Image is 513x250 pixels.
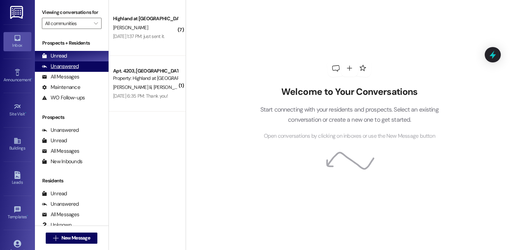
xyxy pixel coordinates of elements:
div: All Messages [42,147,79,155]
a: Inbox [3,32,31,51]
div: Unanswered [42,127,79,134]
i:  [53,235,58,241]
span: • [25,111,26,115]
div: Unanswered [42,63,79,70]
div: All Messages [42,73,79,81]
h2: Welcome to Your Conversations [250,86,449,98]
i:  [94,21,98,26]
img: ResiDesk Logo [10,6,24,19]
div: Prospects [35,114,109,121]
div: Highland at [GEOGRAPHIC_DATA] [113,15,178,22]
div: Unread [42,190,67,197]
a: Site Visit • [3,101,31,120]
div: Unread [42,137,67,144]
div: New Inbounds [42,158,82,165]
a: Leads [3,169,31,188]
div: Apt. 4203, [GEOGRAPHIC_DATA] at [GEOGRAPHIC_DATA] [113,67,178,75]
label: Viewing conversations for [42,7,102,18]
input: All communities [45,18,90,29]
div: [DATE] 1:37 PM: just sent it. [113,33,165,39]
div: Property: Highland at [GEOGRAPHIC_DATA] [113,75,178,82]
p: Start connecting with your residents and prospects. Select an existing conversation or create a n... [250,105,449,124]
span: • [27,213,28,218]
span: New Message [61,234,90,242]
div: Residents [35,177,109,184]
div: Unread [42,52,67,60]
span: [PERSON_NAME] Iii [113,84,154,90]
span: [PERSON_NAME] [113,24,148,31]
div: Unanswered [42,200,79,208]
div: Unknown [42,221,72,229]
div: [DATE] 6:35 PM: Thank you! [113,93,168,99]
span: [PERSON_NAME] [153,84,188,90]
div: Maintenance [42,84,80,91]
a: Templates • [3,204,31,222]
span: • [31,76,32,81]
div: All Messages [42,211,79,218]
span: Open conversations by clicking on inboxes or use the New Message button [264,132,435,141]
div: WO Follow-ups [42,94,85,101]
a: Buildings [3,135,31,154]
button: New Message [46,233,97,244]
div: Prospects + Residents [35,39,109,47]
